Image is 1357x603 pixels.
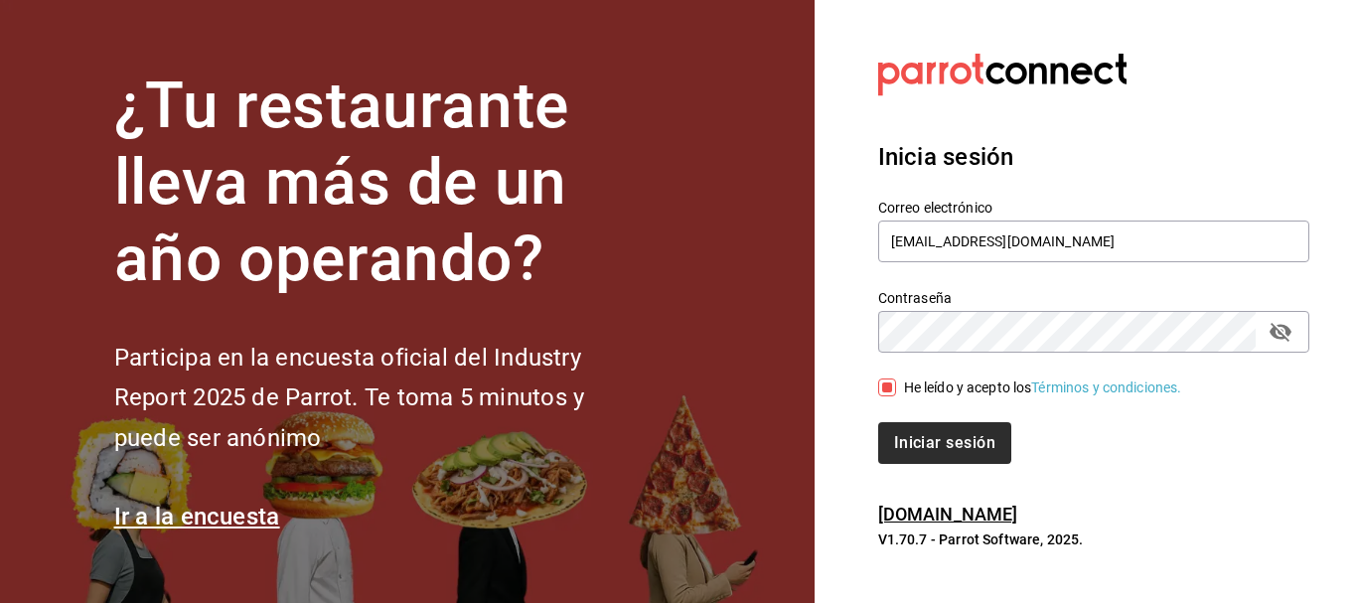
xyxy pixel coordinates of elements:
[878,201,1309,215] label: Correo electrónico
[878,221,1309,262] input: Ingresa tu correo electrónico
[878,529,1309,549] p: V1.70.7 - Parrot Software, 2025.
[114,69,651,297] h1: ¿Tu restaurante lleva más de un año operando?
[878,422,1011,464] button: Iniciar sesión
[904,377,1182,398] div: He leído y acepto los
[878,139,1309,175] h3: Inicia sesión
[878,291,1309,305] label: Contraseña
[114,338,651,459] h2: Participa en la encuesta oficial del Industry Report 2025 de Parrot. Te toma 5 minutos y puede se...
[878,504,1018,525] a: [DOMAIN_NAME]
[114,503,280,530] a: Ir a la encuesta
[1031,379,1181,395] a: Términos y condiciones.
[1264,315,1297,349] button: passwordField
